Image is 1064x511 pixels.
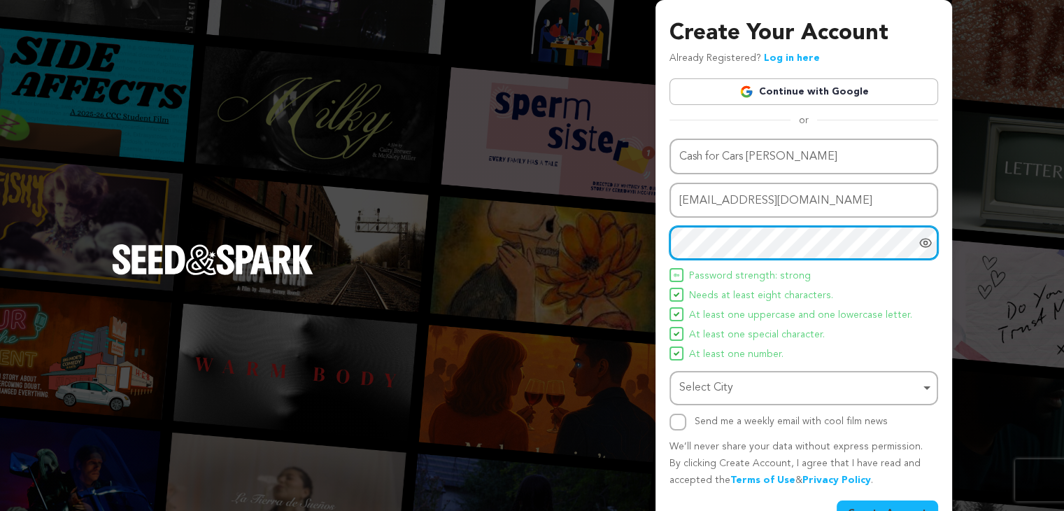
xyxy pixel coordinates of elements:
[674,331,679,337] img: Seed&Spark Icon
[689,268,811,285] span: Password strength: strong
[669,78,938,105] a: Continue with Google
[674,351,679,356] img: Seed&Spark Icon
[669,50,820,67] p: Already Registered?
[764,53,820,63] a: Log in here
[112,244,313,275] img: Seed&Spark Logo
[918,236,932,250] a: Show password as plain text. Warning: this will display your password on the screen.
[669,17,938,50] h3: Create Your Account
[669,439,938,489] p: We’ll never share your data without express permission. By clicking Create Account, I agree that ...
[669,183,938,218] input: Email address
[689,307,912,324] span: At least one uppercase and one lowercase letter.
[790,113,817,127] span: or
[802,475,871,485] a: Privacy Policy
[674,311,679,317] img: Seed&Spark Icon
[689,288,833,304] span: Needs at least eight characters.
[669,139,938,174] input: Name
[695,416,888,426] label: Send me a weekly email with cool film news
[739,85,753,99] img: Google logo
[689,327,825,344] span: At least one special character.
[674,292,679,297] img: Seed&Spark Icon
[679,378,920,398] div: Select City
[112,244,313,303] a: Seed&Spark Homepage
[730,475,795,485] a: Terms of Use
[674,272,679,278] img: Seed&Spark Icon
[689,346,783,363] span: At least one number.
